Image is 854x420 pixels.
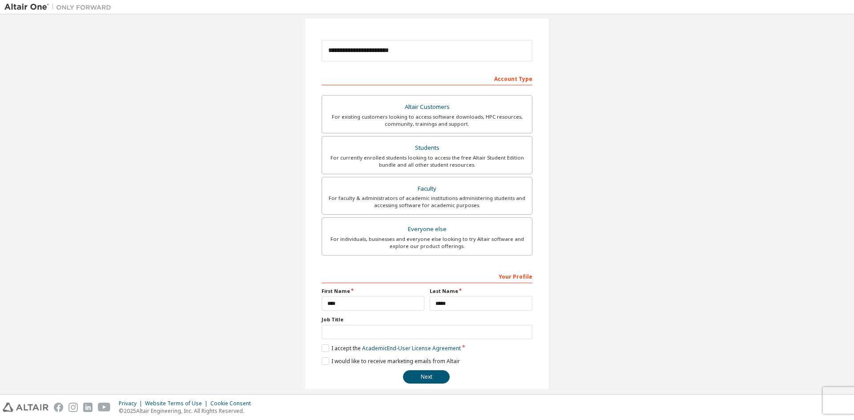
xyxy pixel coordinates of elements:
[322,71,532,85] div: Account Type
[362,344,461,352] a: Academic End-User License Agreement
[98,403,111,412] img: youtube.svg
[327,183,527,195] div: Faculty
[403,370,450,384] button: Next
[54,403,63,412] img: facebook.svg
[327,195,527,209] div: For faculty & administrators of academic institutions administering students and accessing softwa...
[68,403,78,412] img: instagram.svg
[145,400,210,407] div: Website Terms of Use
[327,101,527,113] div: Altair Customers
[327,142,527,154] div: Students
[119,407,256,415] p: © 2025 Altair Engineering, Inc. All Rights Reserved.
[322,357,460,365] label: I would like to receive marketing emails from Altair
[83,403,93,412] img: linkedin.svg
[327,236,527,250] div: For individuals, businesses and everyone else looking to try Altair software and explore our prod...
[327,223,527,236] div: Everyone else
[119,400,145,407] div: Privacy
[3,403,48,412] img: altair_logo.svg
[322,344,461,352] label: I accept the
[327,154,527,168] div: For currently enrolled students looking to access the free Altair Student Edition bundle and all ...
[327,113,527,128] div: For existing customers looking to access software downloads, HPC resources, community, trainings ...
[322,288,424,295] label: First Name
[4,3,116,12] img: Altair One
[210,400,256,407] div: Cookie Consent
[430,288,532,295] label: Last Name
[322,316,532,323] label: Job Title
[322,269,532,283] div: Your Profile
